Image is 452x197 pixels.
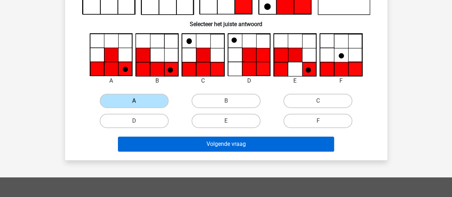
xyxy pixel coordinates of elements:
[283,94,352,108] label: C
[100,94,169,108] label: A
[76,15,376,28] h6: Selecteer het juiste antwoord
[192,94,260,108] label: B
[283,114,352,128] label: F
[268,77,322,85] div: E
[222,77,276,85] div: D
[192,114,260,128] label: E
[100,114,169,128] label: D
[118,137,334,152] button: Volgende vraag
[176,77,230,85] div: C
[314,77,368,85] div: F
[84,77,138,85] div: A
[130,77,184,85] div: B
